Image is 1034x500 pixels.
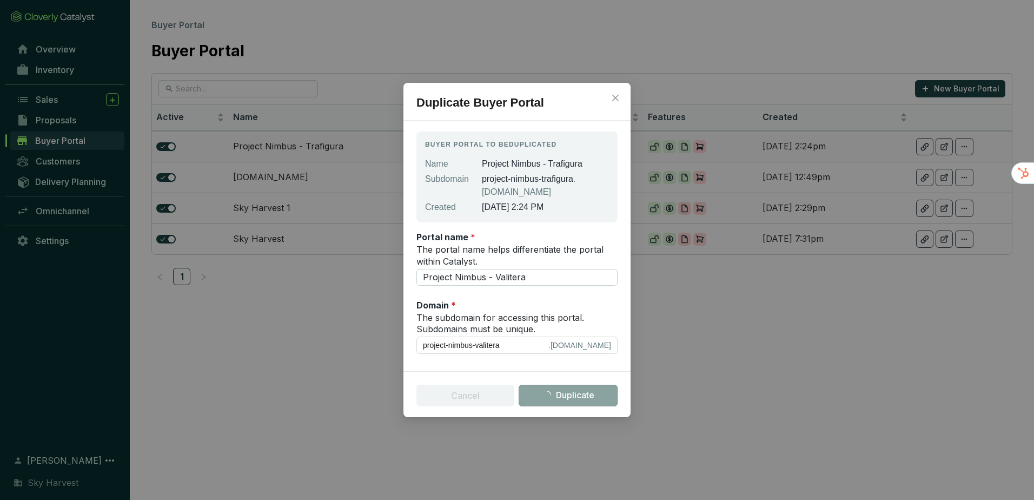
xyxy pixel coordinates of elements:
span: close [611,94,620,102]
p: Name [425,157,469,170]
label: Portal name [416,231,475,243]
button: Cancel [416,385,514,406]
span: loading [542,390,552,400]
p: [DATE] 2:24 PM [482,201,609,214]
button: Close [607,89,624,107]
p: Project Nimbus - Trafigura [482,157,609,170]
label: The portal name helps differentiate the portal within Catalyst. [416,244,618,267]
span: .[DOMAIN_NAME] [548,339,611,351]
span: Close [607,94,624,102]
h2: Duplicate Buyer Portal [403,94,631,121]
span: Duplicate [556,389,594,402]
p: Subdomain [425,173,469,199]
p: project-nimbus-trafigura [482,173,609,199]
p: Created [425,201,469,214]
p: Buyer Portal to be duplicated [425,140,609,149]
label: The subdomain for accessing this portal. Subdomains must be unique. [416,312,618,335]
input: your-subdomain [423,339,546,351]
label: Domain [416,299,456,311]
button: Duplicate [519,385,618,406]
